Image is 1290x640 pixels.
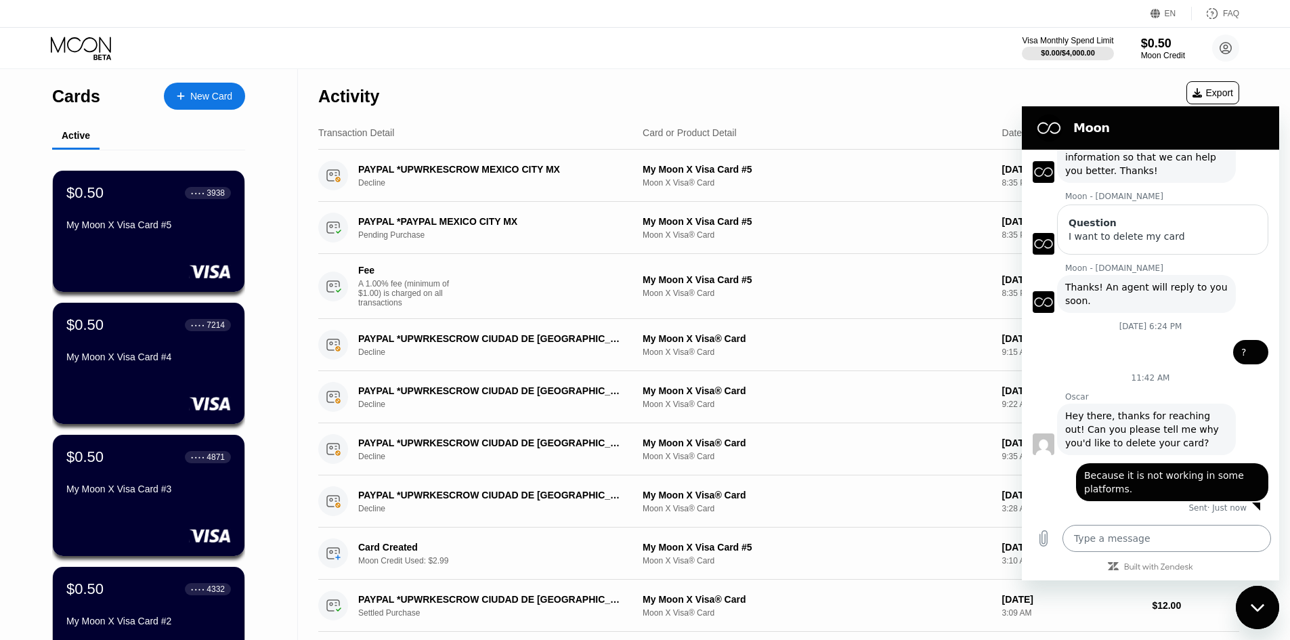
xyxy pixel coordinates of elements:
[358,347,641,357] div: Decline
[643,333,991,344] div: My Moon X Visa® Card
[207,584,225,594] div: 4332
[643,289,991,298] div: Moon X Visa® Card
[318,528,1239,580] div: Card CreatedMoon Credit Used: $2.99My Moon X Visa Card #5Moon X Visa® Card[DATE]3:10 AM$2.99
[643,274,991,285] div: My Moon X Visa Card #5
[1002,289,1142,298] div: 8:35 PM
[191,323,205,327] div: ● ● ● ●
[358,400,641,409] div: Decline
[643,385,991,396] div: My Moon X Visa® Card
[207,320,225,330] div: 7214
[358,265,453,276] div: Fee
[207,188,225,198] div: 3938
[643,490,991,500] div: My Moon X Visa® Card
[358,279,460,307] div: A 1.00% fee (minimum of $1.00) is charged on all transactions
[1002,178,1142,188] div: 8:35 PM
[66,448,104,466] div: $0.50
[191,455,205,459] div: ● ● ● ●
[358,333,621,344] div: PAYPAL *UPWRKESCROW CIUDAD DE [GEOGRAPHIC_DATA]
[358,178,641,188] div: Decline
[643,608,991,618] div: Moon X Visa® Card
[1022,106,1279,580] iframe: Messaging window
[1002,556,1142,566] div: 3:10 AM
[358,556,641,566] div: Moon Credit Used: $2.99
[1002,452,1142,461] div: 9:35 AM
[1141,37,1185,51] div: $0.50
[318,319,1239,371] div: PAYPAL *UPWRKESCROW CIUDAD DE [GEOGRAPHIC_DATA]DeclineMy Moon X Visa® CardMoon X Visa® Card[DATE]...
[66,316,104,334] div: $0.50
[1236,586,1279,629] iframe: Button to launch messaging window, conversation in progress
[1002,542,1142,553] div: [DATE]
[1041,49,1095,57] div: $0.00 / $4,000.00
[643,400,991,409] div: Moon X Visa® Card
[643,127,737,138] div: Card or Product Detail
[358,230,641,240] div: Pending Purchase
[643,556,991,566] div: Moon X Visa® Card
[358,490,621,500] div: PAYPAL *UPWRKESCROW CIUDAD DE [GEOGRAPHIC_DATA]
[66,580,104,598] div: $0.50
[164,83,245,110] div: New Card
[1002,400,1142,409] div: 9:22 AM
[318,254,1239,319] div: FeeA 1.00% fee (minimum of $1.00) is charged on all transactionsMy Moon X Visa Card #5Moon X Visa...
[643,504,991,513] div: Moon X Visa® Card
[1002,127,1054,138] div: Date & Time
[643,230,991,240] div: Moon X Visa® Card
[53,435,244,556] div: $0.50● ● ● ●4871My Moon X Visa Card #3
[52,87,100,106] div: Cards
[1002,608,1142,618] div: 3:09 AM
[66,184,104,202] div: $0.50
[1002,164,1142,175] div: [DATE]
[1002,333,1142,344] div: [DATE]
[1002,347,1142,357] div: 9:15 AM
[66,351,231,362] div: My Moon X Visa Card #4
[358,216,621,227] div: PAYPAL *PAYPAL MEXICO CITY MX
[643,438,991,448] div: My Moon X Visa® Card
[643,178,991,188] div: Moon X Visa® Card
[1022,36,1113,45] div: Visa Monthly Spend Limit
[358,164,621,175] div: PAYPAL *UPWRKESCROW MEXICO CITY MX
[358,594,621,605] div: PAYPAL *UPWRKESCROW CIUDAD DE [GEOGRAPHIC_DATA]
[191,587,205,591] div: ● ● ● ●
[66,616,231,626] div: My Moon X Visa Card #2
[643,542,991,553] div: My Moon X Visa Card #5
[643,347,991,357] div: Moon X Visa® Card
[53,303,244,424] div: $0.50● ● ● ●7214My Moon X Visa Card #4
[1192,87,1233,98] div: Export
[358,385,621,396] div: PAYPAL *UPWRKESCROW CIUDAD DE [GEOGRAPHIC_DATA]
[207,452,225,462] div: 4871
[643,164,991,175] div: My Moon X Visa Card #5
[318,150,1239,202] div: PAYPAL *UPWRKESCROW MEXICO CITY MXDeclineMy Moon X Visa Card #5Moon X Visa® Card[DATE]8:35 PM$1.76
[1022,36,1113,60] div: Visa Monthly Spend Limit$0.00/$4,000.00
[1152,600,1239,611] div: $12.00
[62,130,90,141] div: Active
[1141,37,1185,60] div: $0.50Moon Credit
[318,475,1239,528] div: PAYPAL *UPWRKESCROW CIUDAD DE [GEOGRAPHIC_DATA]DeclineMy Moon X Visa® CardMoon X Visa® Card[DATE]...
[358,608,641,618] div: Settled Purchase
[318,423,1239,475] div: PAYPAL *UPWRKESCROW CIUDAD DE [GEOGRAPHIC_DATA]DeclineMy Moon X Visa® CardMoon X Visa® Card[DATE]...
[643,452,991,461] div: Moon X Visa® Card
[1002,385,1142,396] div: [DATE]
[66,219,231,230] div: My Moon X Visa Card #5
[318,127,394,138] div: Transaction Detail
[358,452,641,461] div: Decline
[1223,9,1239,18] div: FAQ
[1002,438,1142,448] div: [DATE]
[1186,81,1239,104] div: Export
[1165,9,1176,18] div: EN
[358,504,641,513] div: Decline
[1192,7,1239,20] div: FAQ
[358,438,621,448] div: PAYPAL *UPWRKESCROW CIUDAD DE [GEOGRAPHIC_DATA]
[1002,216,1142,227] div: [DATE]
[1141,51,1185,60] div: Moon Credit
